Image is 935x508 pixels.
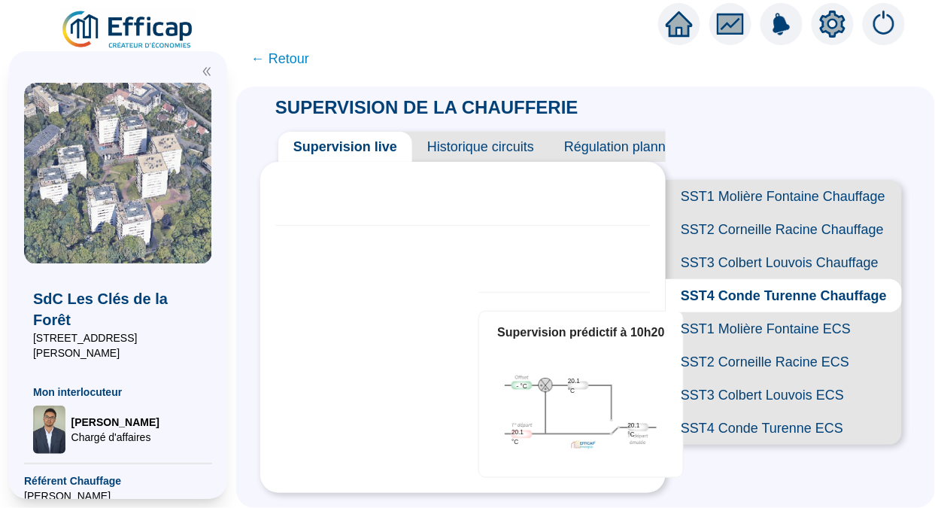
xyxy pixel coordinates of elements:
[819,11,846,38] span: setting
[497,371,664,455] div: Synoptique
[549,132,706,162] span: Régulation plannifiée
[202,66,212,77] span: double-left
[666,279,902,312] span: SST4 Conde Turenne Chauffage
[863,3,905,45] img: alerts
[666,412,902,445] span: SST4 Conde Turenne ECS
[717,11,744,38] span: fund
[568,377,589,396] span: 20.1 °C
[666,213,902,246] span: SST2 Corneille Racine Chauffage
[33,406,65,454] img: Chargé d'affaires
[24,473,212,488] span: Référent Chauffage
[497,371,664,455] img: predictif-supervision-off.a3dcb32f8cea3c2deb8b.png
[666,345,902,379] span: SST2 Corneille Racine ECS
[71,415,159,430] span: [PERSON_NAME]
[412,132,549,162] span: Historique circuits
[666,312,902,345] span: SST1 Molière Fontaine ECS
[33,288,203,330] span: SdC Les Clés de la Forêt
[628,421,649,440] span: 20.1 °C
[60,9,196,51] img: efficap energie logo
[24,488,212,503] span: [PERSON_NAME]
[251,48,309,69] span: ← Retour
[666,379,902,412] span: SST3 Colbert Louvois ECS
[512,428,533,447] span: 20.1 °C
[278,132,412,162] span: Supervision live
[497,324,664,342] div: Supervision prédictif à 10h20
[666,246,902,279] span: SST3 Colbert Louvois Chauffage
[517,382,527,391] span: - °C
[33,330,203,360] span: [STREET_ADDRESS][PERSON_NAME]
[260,97,593,117] span: SUPERVISION DE LA CHAUFFERIE
[760,3,803,45] img: alerts
[666,180,902,213] span: SST1 Molière Fontaine Chauffage
[666,11,693,38] span: home
[33,385,203,400] span: Mon interlocuteur
[71,430,159,445] span: Chargé d'affaires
